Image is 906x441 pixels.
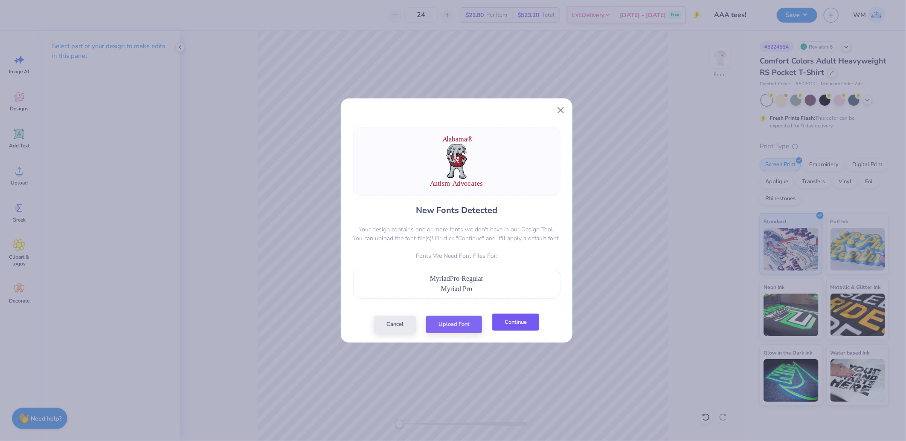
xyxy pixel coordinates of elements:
[553,102,569,118] button: Close
[430,275,483,282] span: MyriadPro-Regular
[353,251,560,260] p: Fonts We Need Font Files For:
[426,316,482,333] button: Upload Font
[492,314,539,331] button: Continue
[441,285,472,292] span: Myriad Pro
[353,225,560,243] p: Your design contains one or more fonts we don't have in our Design Tool. You can upload the font ...
[374,316,416,333] button: Cancel
[416,204,497,216] h4: New Fonts Detected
